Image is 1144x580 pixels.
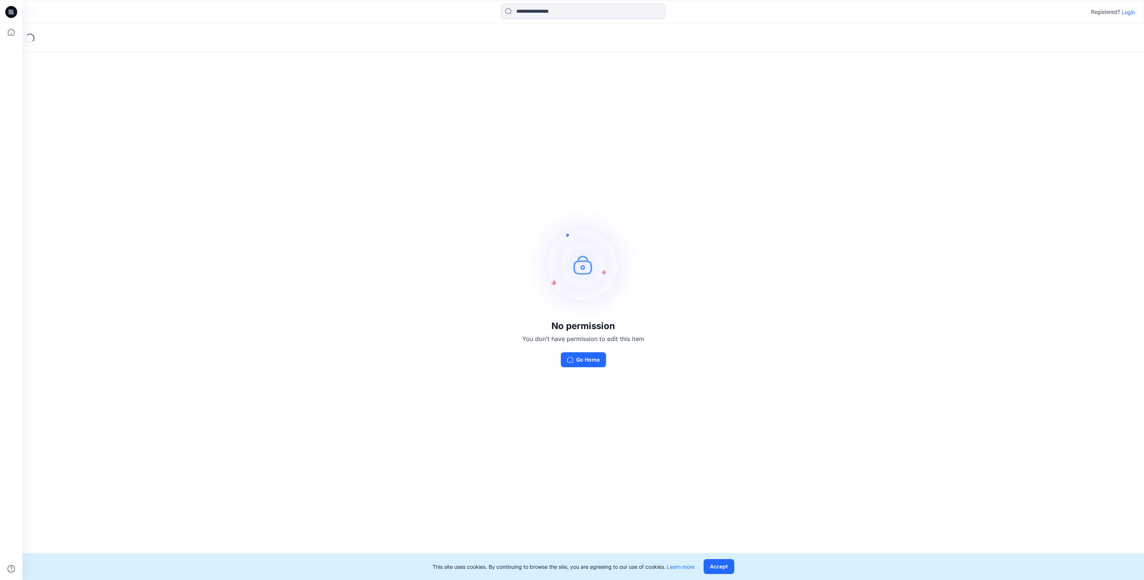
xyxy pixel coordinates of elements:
a: Learn more [667,564,695,570]
button: Go Home [561,352,606,367]
h3: No permission [522,321,644,331]
p: This site uses cookies. By continuing to browse the site, you are agreeing to our use of cookies. [433,563,695,571]
p: You don't have permission to edit this item [522,334,644,343]
button: Accept [704,559,734,574]
img: no-perm.svg [527,209,639,321]
p: Login [1122,8,1135,16]
p: Registered? [1091,7,1120,16]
